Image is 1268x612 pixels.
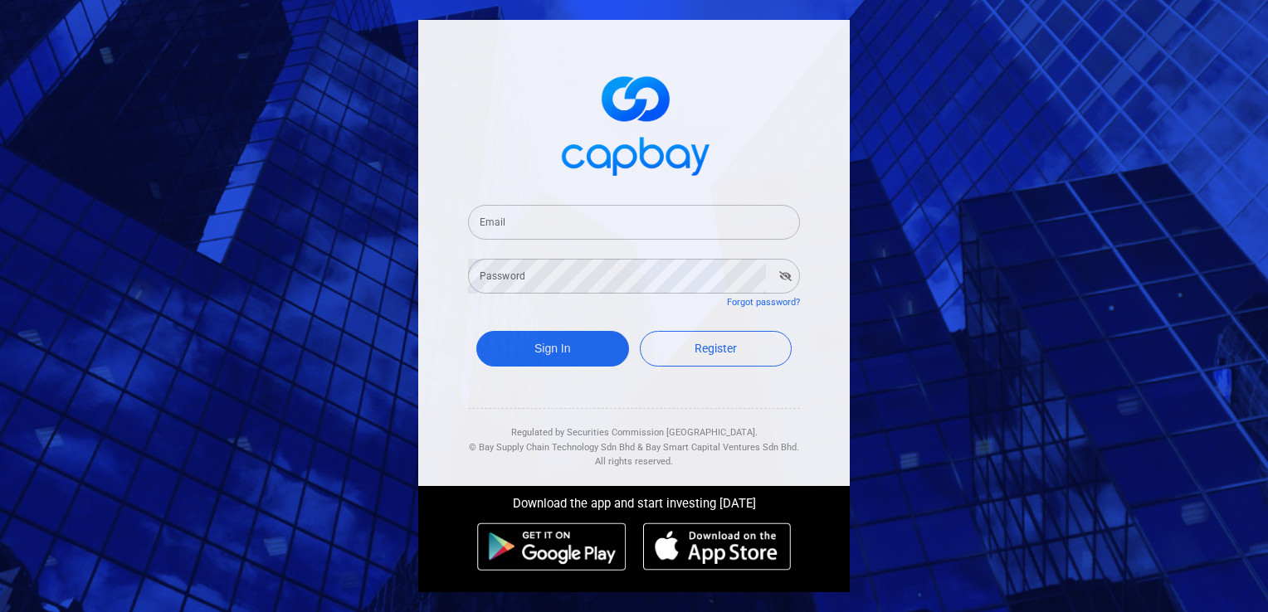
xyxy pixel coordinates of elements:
[695,342,737,355] span: Register
[640,331,792,367] a: Register
[551,61,717,185] img: logo
[646,442,799,453] span: Bay Smart Capital Ventures Sdn Bhd.
[469,442,635,453] span: © Bay Supply Chain Technology Sdn Bhd
[406,486,862,514] div: Download the app and start investing [DATE]
[468,409,800,469] div: Regulated by Securities Commission [GEOGRAPHIC_DATA]. & All rights reserved.
[477,522,627,571] img: android
[727,297,800,308] a: Forgot password?
[476,331,629,367] button: Sign In
[643,522,791,571] img: ios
